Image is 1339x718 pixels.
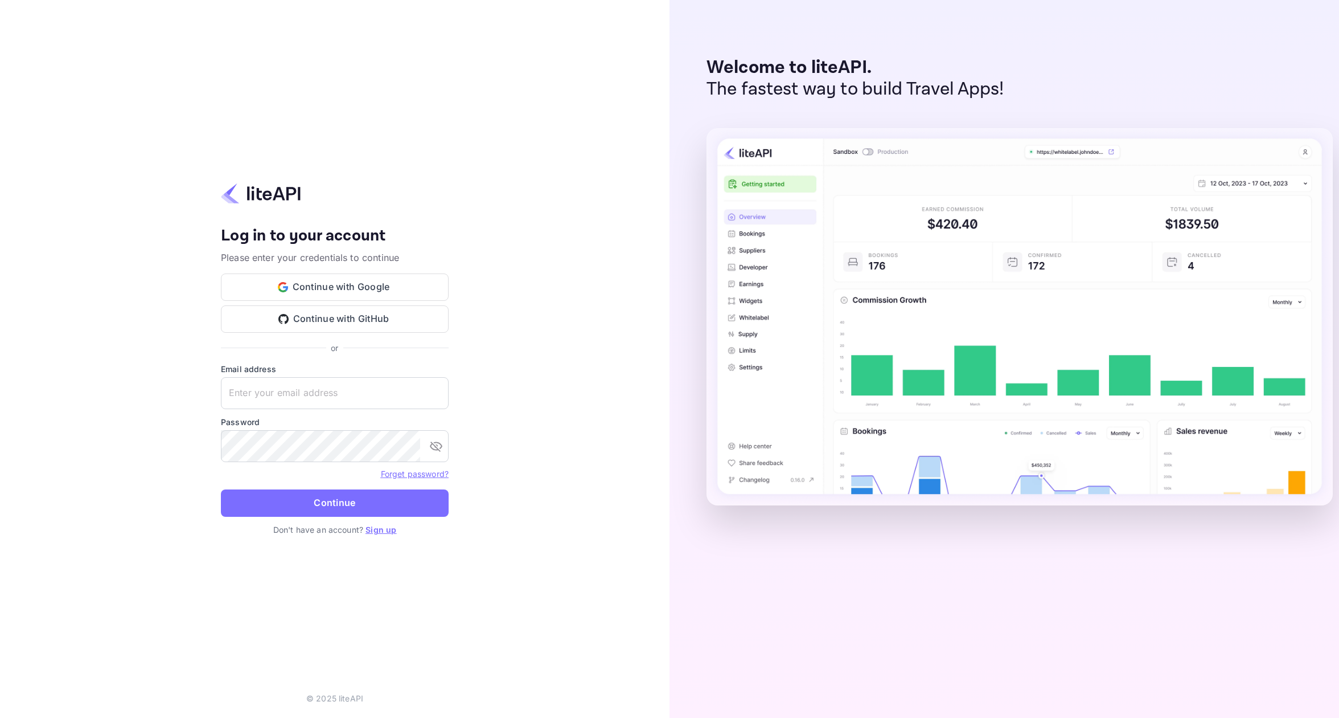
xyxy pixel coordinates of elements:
p: Welcome to liteAPI. [707,57,1004,79]
p: © 2025 liteAPI [306,692,363,704]
a: Sign up [365,525,396,535]
h4: Log in to your account [221,226,449,246]
label: Password [221,416,449,428]
p: or [331,342,338,354]
p: Please enter your credentials to continue [221,251,449,264]
img: liteapi [221,182,301,205]
p: Don't have an account? [221,524,449,536]
label: Email address [221,363,449,375]
p: The fastest way to build Travel Apps! [707,79,1004,100]
button: Continue with Google [221,274,449,301]
a: Forget password? [381,468,449,479]
input: Enter your email address [221,377,449,409]
button: toggle password visibility [425,435,447,458]
button: Continue [221,489,449,517]
a: Forget password? [381,469,449,479]
img: liteAPI Dashboard Preview [707,128,1333,505]
button: Continue with GitHub [221,305,449,333]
